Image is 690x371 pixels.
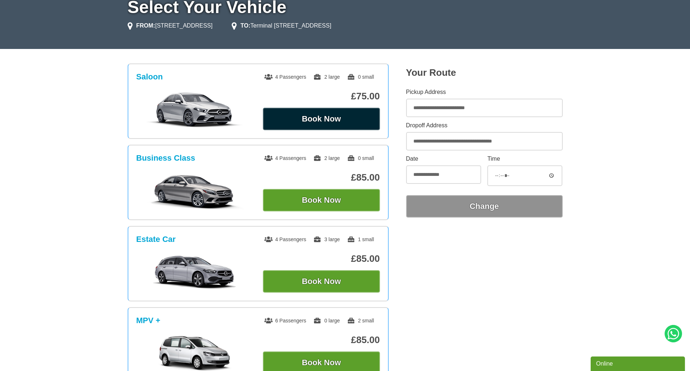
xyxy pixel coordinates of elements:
[264,74,306,80] span: 4 Passengers
[347,74,374,80] span: 0 small
[263,334,380,346] p: £85.00
[140,92,249,128] img: Saloon
[240,22,250,29] strong: TO:
[347,155,374,161] span: 0 small
[591,355,686,371] iframe: chat widget
[487,156,562,162] label: Time
[313,74,340,80] span: 2 large
[263,270,380,293] button: Book Now
[263,172,380,183] p: £85.00
[136,316,161,325] h3: MPV +
[140,173,249,209] img: Business Class
[313,318,340,323] span: 0 large
[128,21,213,30] li: [STREET_ADDRESS]
[136,235,176,244] h3: Estate Car
[264,155,306,161] span: 4 Passengers
[136,22,155,29] strong: FROM:
[406,195,563,218] button: Change
[263,91,380,102] p: £75.00
[347,318,374,323] span: 2 small
[136,153,195,163] h3: Business Class
[313,236,340,242] span: 3 large
[313,155,340,161] span: 2 large
[406,156,481,162] label: Date
[264,318,306,323] span: 6 Passengers
[264,236,306,242] span: 4 Passengers
[140,254,249,290] img: Estate Car
[136,72,163,82] h3: Saloon
[347,236,374,242] span: 1 small
[232,21,331,30] li: Terminal [STREET_ADDRESS]
[263,189,380,211] button: Book Now
[406,123,563,128] label: Dropoff Address
[263,108,380,130] button: Book Now
[406,89,563,95] label: Pickup Address
[406,67,563,78] h2: Your Route
[263,253,380,264] p: £85.00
